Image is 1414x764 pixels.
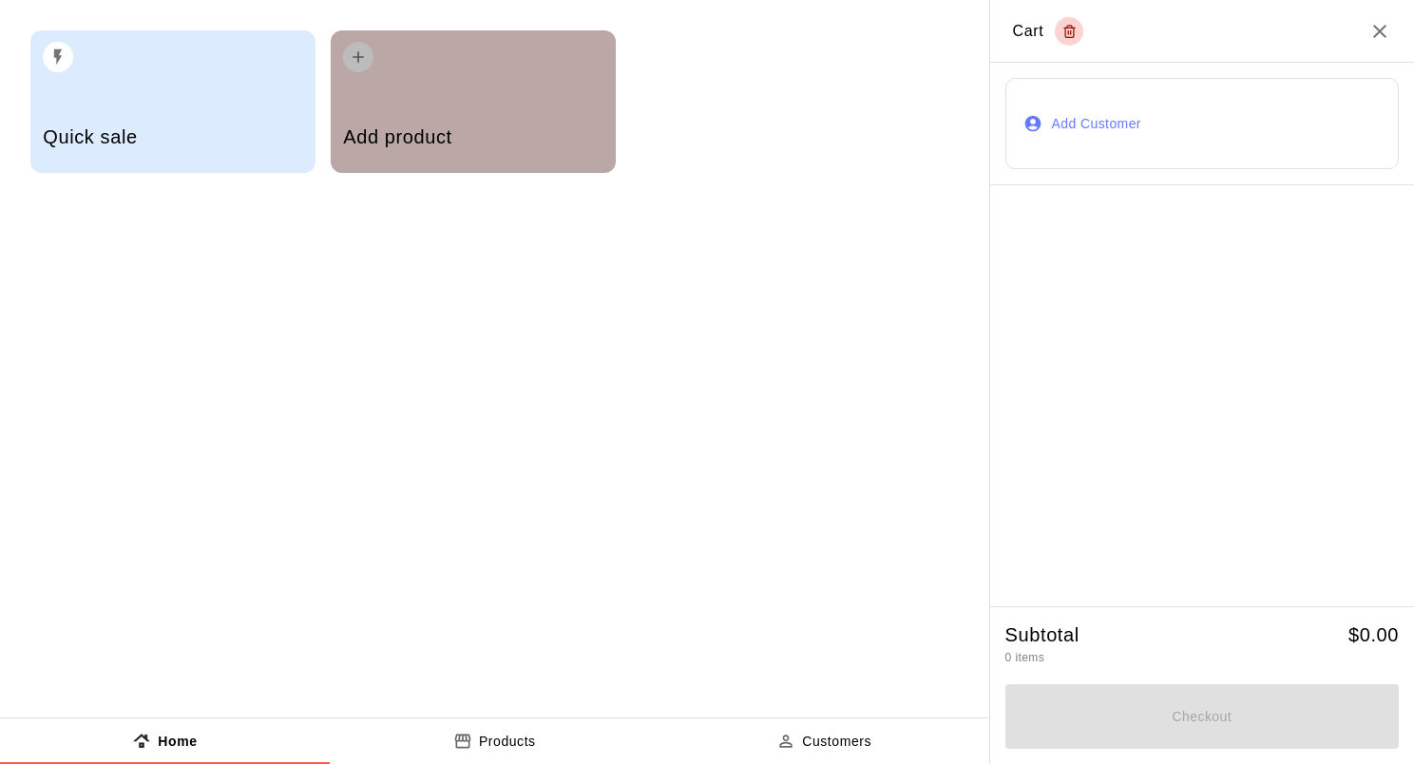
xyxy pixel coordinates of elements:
div: Cart [1013,17,1084,46]
p: Customers [802,732,871,752]
span: 0 items [1005,651,1044,664]
button: Add Customer [1005,78,1399,169]
p: Home [158,732,197,752]
button: Close [1368,20,1391,43]
button: Add product [331,30,616,173]
h5: Subtotal [1005,622,1080,648]
h5: Quick sale [43,124,302,150]
h5: $ 0.00 [1348,622,1399,648]
h5: Add product [343,124,602,150]
button: Empty cart [1055,17,1083,46]
p: Products [479,732,536,752]
button: Quick sale [30,30,315,173]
